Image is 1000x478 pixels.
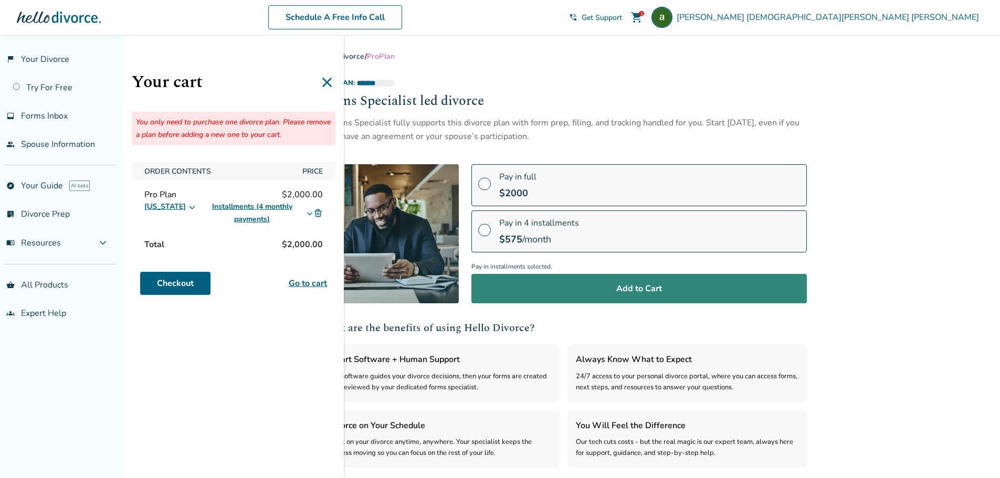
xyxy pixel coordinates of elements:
[677,12,983,23] span: [PERSON_NAME] [DEMOGRAPHIC_DATA][PERSON_NAME] [PERSON_NAME]
[6,112,15,120] span: inbox
[569,13,622,23] a: phone_in_talkGet Support
[140,234,169,255] span: Total
[140,272,210,295] a: Checkout
[499,233,522,246] span: $ 575
[268,5,402,29] a: Schedule A Free Info Call
[320,51,807,61] div: /
[471,260,807,274] span: Pay in installments selected.
[201,200,313,226] button: Installments (4 monthly payments)
[6,55,15,63] span: flag_2
[278,234,327,255] span: $2,000.00
[144,189,176,200] span: Pro Plan
[6,309,15,317] span: groups
[320,164,459,303] img: [object Object]
[132,69,335,95] h1: Your cart
[499,217,579,229] span: Pay in 4 installments
[69,180,90,191] span: AI beta
[328,437,551,459] div: Work on your divorce anytime, anywhere. Your specialist keeps the process moving so you can focus...
[328,371,551,394] div: Our software guides your divorce decisions, then your forms are created and reviewed by your dedi...
[576,419,798,432] h3: You Will Feel the Difference
[576,437,798,459] div: Our tech cuts costs - but the real magic is our expert team, always here for support, guidance, a...
[6,239,15,247] span: menu_book
[313,208,323,218] img: Delete
[97,237,109,249] span: expand_more
[569,13,577,22] span: phone_in_talk
[320,92,807,112] h2: Forms Specialist led divorce
[651,7,672,28] img: asif rehman
[320,320,807,336] h2: What are the benefits of using Hello Divorce?
[471,274,807,303] button: Add to Cart
[630,11,643,24] span: shopping_cart
[582,13,622,23] span: Get Support
[328,419,551,432] h3: Divorce on Your Schedule
[140,162,294,180] span: Order Contents
[367,51,395,61] span: Pro Plan
[948,428,1000,478] iframe: Chat Widget
[6,281,15,289] span: shopping_basket
[6,182,15,190] span: explore
[576,371,798,394] div: 24/7 access to your personal divorce portal, where you can access forms, next steps, and resource...
[6,210,15,218] span: list_alt_check
[576,353,798,366] h3: Always Know What to Expect
[289,277,327,290] a: Go to cart
[282,189,323,200] span: $2,000.00
[6,237,61,249] span: Resources
[328,353,551,366] h3: Smart Software + Human Support
[144,200,196,213] button: [US_STATE]
[499,233,579,246] div: /month
[21,110,68,122] span: Forms Inbox
[132,112,335,145] div: You only need to purchase one divorce plan. Please remove a plan before adding a new one to your ...
[320,116,807,144] div: A Forms Specialist fully supports this divorce plan with form prep, filing, and tracking handled ...
[499,187,528,199] span: $ 2000
[6,140,15,148] span: people
[639,11,644,16] div: 1
[499,171,536,183] span: Pay in full
[298,162,327,180] span: Price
